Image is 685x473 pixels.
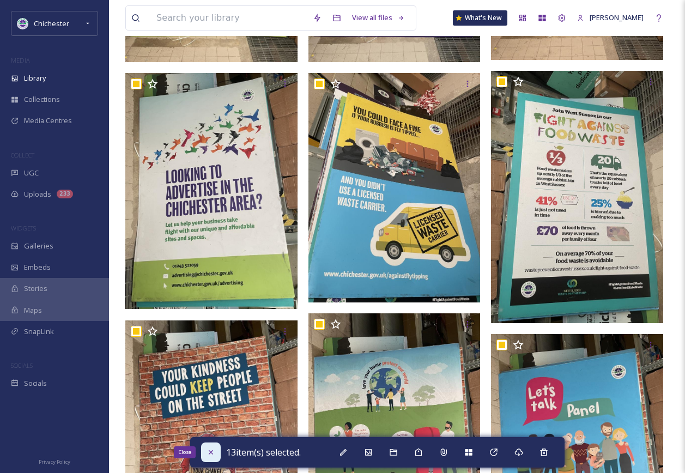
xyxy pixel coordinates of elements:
div: 233 [57,190,73,198]
span: Socials [24,378,47,389]
a: View all files [347,7,410,28]
span: WIDGETS [11,224,36,232]
span: UGC [24,168,39,178]
span: SOCIALS [11,361,33,369]
input: Search your library [151,6,307,30]
span: [PERSON_NAME] [590,13,644,22]
span: Chichester [34,19,69,28]
img: Logo_of_Chichester_District_Council.png [17,18,28,29]
div: Close [174,446,196,458]
img: IMG_3762.jpeg [491,71,663,323]
span: Embeds [24,262,51,272]
a: Privacy Policy [39,454,70,468]
span: Maps [24,305,42,316]
img: IMG_3763.jpeg [125,73,300,309]
span: Uploads [24,189,51,199]
span: Stories [24,283,47,294]
span: Library [24,73,46,83]
span: Collections [24,94,60,105]
a: [PERSON_NAME] [572,7,649,28]
span: Privacy Policy [39,458,70,465]
span: 13 item(s) selected. [226,446,301,458]
img: IMG_3761.jpeg [308,73,481,302]
span: Media Centres [24,116,72,126]
span: MEDIA [11,56,30,64]
span: Galleries [24,241,53,251]
span: COLLECT [11,151,34,159]
span: SnapLink [24,326,54,337]
a: What's New [453,10,507,26]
